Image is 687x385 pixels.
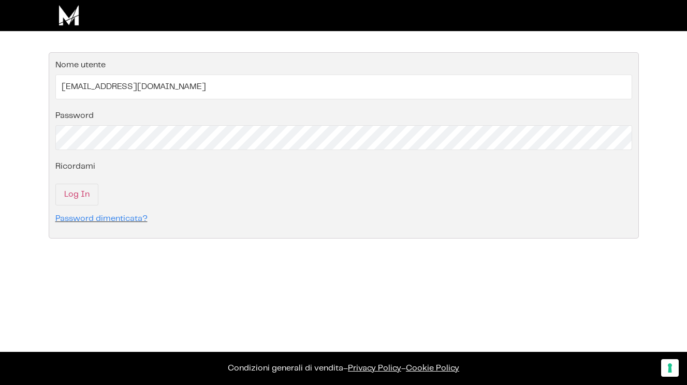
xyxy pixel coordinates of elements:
[55,75,632,99] input: Nome utente
[10,362,677,375] p: – –
[348,364,401,372] a: Privacy Policy
[55,215,148,223] a: Password dimenticata?
[661,359,679,377] button: Le tue preferenze relative al consenso per le tecnologie di tracciamento
[55,162,95,171] label: Ricordami
[55,112,94,120] label: Password
[55,184,98,205] input: Log In
[406,364,459,372] span: Cookie Policy
[228,364,343,372] a: Condizioni generali di vendita
[55,61,106,69] label: Nome utente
